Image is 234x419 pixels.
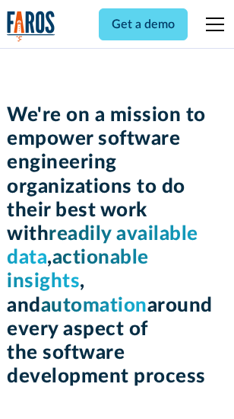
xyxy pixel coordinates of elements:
a: Get a demo [99,8,188,40]
span: actionable insights [7,248,149,291]
span: readily available data [7,224,198,267]
a: home [7,11,55,42]
img: Logo of the analytics and reporting company Faros. [7,11,55,42]
span: automation [41,296,147,315]
h1: We're on a mission to empower software engineering organizations to do their best work with , , a... [7,104,227,389]
div: menu [197,6,227,43]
